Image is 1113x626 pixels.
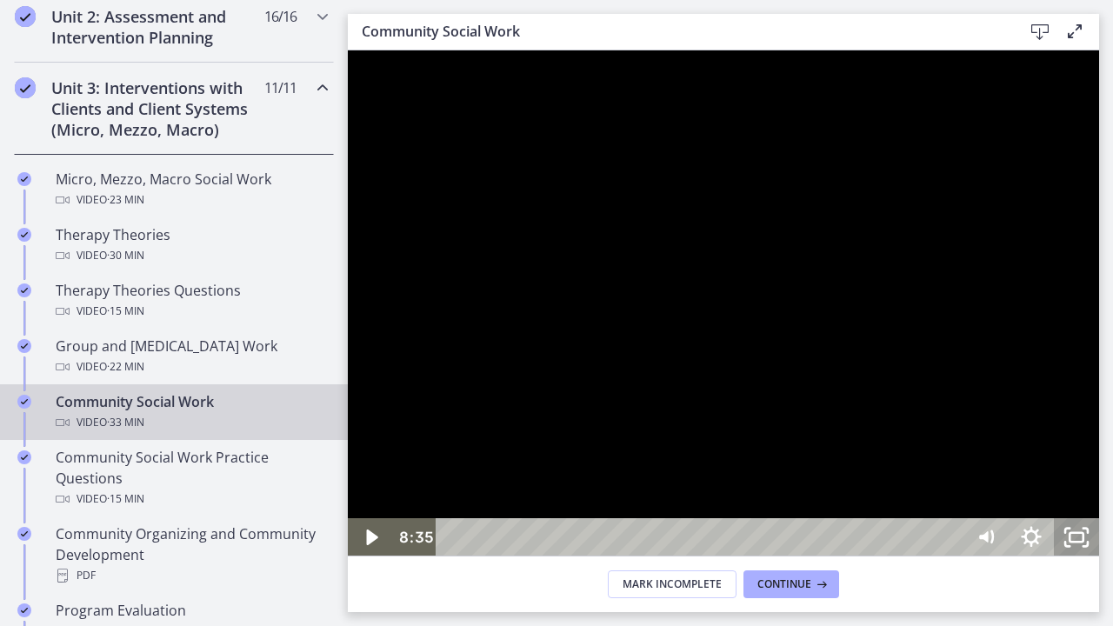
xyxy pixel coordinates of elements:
[56,190,327,210] div: Video
[17,172,31,186] i: Completed
[56,391,327,433] div: Community Social Work
[107,412,144,433] span: · 33 min
[56,356,327,377] div: Video
[17,339,31,353] i: Completed
[107,301,144,322] span: · 15 min
[56,224,327,266] div: Therapy Theories
[17,395,31,409] i: Completed
[17,527,31,541] i: Completed
[17,283,31,297] i: Completed
[107,356,144,377] span: · 22 min
[107,245,144,266] span: · 30 min
[743,570,839,598] button: Continue
[17,603,31,617] i: Completed
[56,447,327,509] div: Community Social Work Practice Questions
[15,77,36,98] i: Completed
[56,245,327,266] div: Video
[56,412,327,433] div: Video
[51,6,263,48] h2: Unit 2: Assessment and Intervention Planning
[107,489,144,509] span: · 15 min
[56,336,327,377] div: Group and [MEDICAL_DATA] Work
[107,190,144,210] span: · 23 min
[51,77,263,140] h2: Unit 3: Interventions with Clients and Client Systems (Micro, Mezzo, Macro)
[264,6,297,27] span: 16 / 16
[56,565,327,586] div: PDF
[17,228,31,242] i: Completed
[17,450,31,464] i: Completed
[362,21,995,42] h3: Community Social Work
[56,280,327,322] div: Therapy Theories Questions
[56,169,327,210] div: Micro, Mezzo, Macro Social Work
[56,489,327,509] div: Video
[757,577,811,591] span: Continue
[56,523,327,586] div: Community Organizing and Community Development
[264,77,297,98] span: 11 / 11
[15,6,36,27] i: Completed
[56,301,327,322] div: Video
